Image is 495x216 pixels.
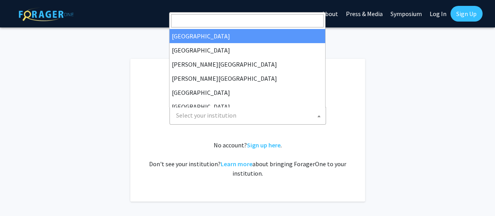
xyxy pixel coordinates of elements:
[169,107,326,125] span: Select your institution
[176,111,236,119] span: Select your institution
[247,141,281,149] a: Sign up here
[169,57,325,71] li: [PERSON_NAME][GEOGRAPHIC_DATA]
[173,107,326,123] span: Select your institution
[169,71,325,85] li: [PERSON_NAME][GEOGRAPHIC_DATA]
[19,7,74,21] img: ForagerOne Logo
[6,181,33,210] iframe: Chat
[169,29,325,43] li: [GEOGRAPHIC_DATA]
[169,100,325,114] li: [GEOGRAPHIC_DATA]
[450,6,482,22] a: Sign Up
[146,140,349,178] div: No account? . Don't see your institution? about bringing ForagerOne to your institution.
[146,74,349,93] h1: Log In
[169,43,325,57] li: [GEOGRAPHIC_DATA]
[171,14,324,27] input: Search
[221,160,252,168] a: Learn more about bringing ForagerOne to your institution
[169,85,325,100] li: [GEOGRAPHIC_DATA]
